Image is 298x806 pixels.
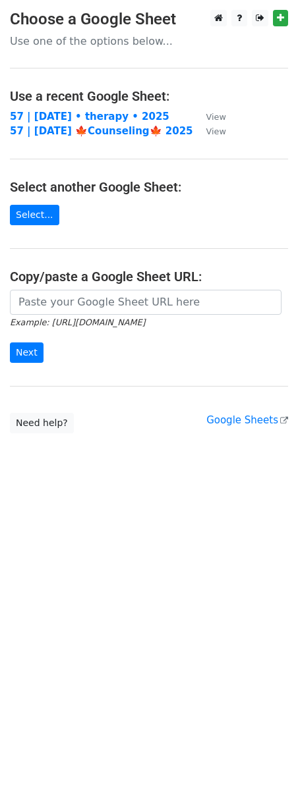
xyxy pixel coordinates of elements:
[193,111,226,122] a: View
[10,342,44,363] input: Next
[10,88,288,104] h4: Use a recent Google Sheet:
[10,205,59,225] a: Select...
[10,413,74,433] a: Need help?
[10,111,169,122] a: 57 | [DATE] • therapy • 2025
[206,414,288,426] a: Google Sheets
[193,125,226,137] a: View
[10,34,288,48] p: Use one of the options below...
[10,317,145,327] small: Example: [URL][DOMAIN_NAME]
[10,269,288,284] h4: Copy/paste a Google Sheet URL:
[206,126,226,136] small: View
[10,10,288,29] h3: Choose a Google Sheet
[206,112,226,122] small: View
[10,290,282,315] input: Paste your Google Sheet URL here
[10,179,288,195] h4: Select another Google Sheet:
[10,125,193,137] a: 57 | [DATE] 🍁Counseling🍁 2025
